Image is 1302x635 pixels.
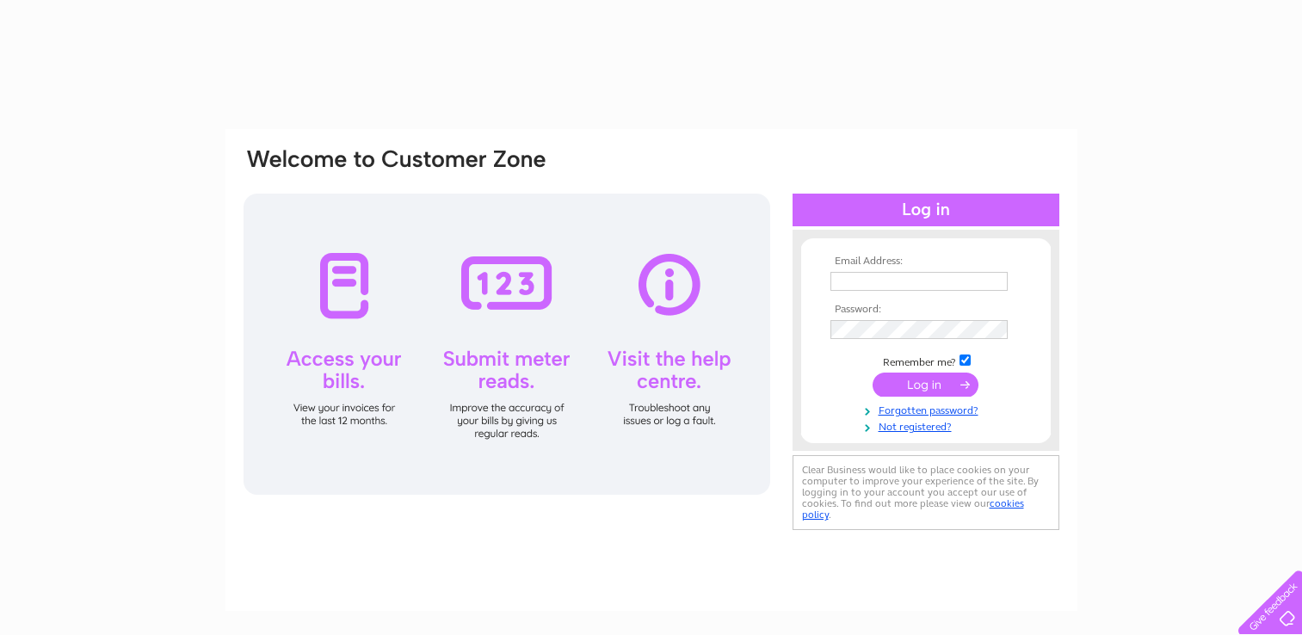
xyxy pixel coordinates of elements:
a: cookies policy [802,497,1024,521]
div: Clear Business would like to place cookies on your computer to improve your experience of the sit... [793,455,1059,530]
a: Not registered? [830,417,1026,434]
th: Password: [826,304,1026,316]
input: Submit [873,373,978,397]
th: Email Address: [826,256,1026,268]
a: Forgotten password? [830,401,1026,417]
td: Remember me? [826,352,1026,369]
